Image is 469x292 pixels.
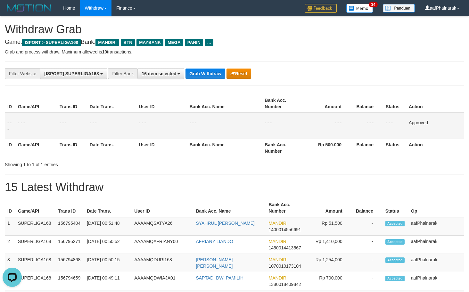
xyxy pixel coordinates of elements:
button: [ISPORT] SUPERLIGA168 [40,68,107,79]
td: AAAAMQDWIAJA01 [132,272,193,290]
td: - - - [87,113,136,139]
span: MANDIRI [269,275,288,280]
th: Bank Acc. Name [193,199,266,217]
td: AAAAMQSATYA26 [132,217,193,236]
th: Trans ID [57,139,87,157]
div: Showing 1 to 1 of 1 entries [5,159,191,168]
th: ID [5,139,15,157]
td: - - - [383,113,406,139]
span: Copy 1380018409842 to clipboard [269,282,301,287]
span: Copy 1450014413567 to clipboard [269,245,301,250]
td: [DATE] 00:50:15 [84,254,132,272]
td: AAAAMQDURI168 [132,254,193,272]
td: - [352,236,383,254]
h1: 15 Latest Withdraw [5,181,464,194]
th: Game/API [15,94,57,113]
th: Bank Acc. Number [262,94,303,113]
th: Balance [351,139,383,157]
span: Accepted [385,276,405,281]
th: Bank Acc. Name [187,139,262,157]
strong: 10 [102,49,107,54]
img: panduan.png [383,4,415,12]
th: Date Trans. [84,199,132,217]
th: User ID [132,199,193,217]
th: ID [5,94,15,113]
span: PANIN [185,39,203,46]
th: Trans ID [55,199,84,217]
img: MOTION_logo.png [5,3,53,13]
td: Rp 1,254,000 [306,254,352,272]
th: Amount [306,199,352,217]
a: SAPTADI DWI PAMILIH [196,275,243,280]
th: Status [383,139,406,157]
td: aafPhalnarak [408,236,464,254]
th: Action [406,94,464,113]
span: Accepted [385,239,405,245]
th: Trans ID [57,94,87,113]
th: Game/API [15,139,57,157]
th: User ID [136,94,187,113]
h1: Withdraw Grab [5,23,464,36]
td: [DATE] 00:51:48 [84,217,132,236]
td: 156794868 [55,254,84,272]
th: Amount [303,94,351,113]
button: Grab Withdraw [185,69,225,79]
th: User ID [136,139,187,157]
th: Status [383,199,408,217]
td: - - - [351,113,383,139]
span: Copy 1400014556691 to clipboard [269,227,301,232]
td: Rp 1,410,000 [306,236,352,254]
th: Game/API [15,199,55,217]
td: - [352,217,383,236]
a: SYAHRUL [PERSON_NAME] [196,221,255,226]
td: 3 [5,254,15,272]
th: Action [406,139,464,157]
th: Balance [352,199,383,217]
span: MANDIRI [95,39,119,46]
th: Date Trans. [87,94,136,113]
td: - - - [136,113,187,139]
h4: Game: Bank: [5,39,464,45]
th: Status [383,94,406,113]
button: 16 item selected [137,68,184,79]
span: MAYBANK [136,39,163,46]
td: SUPERLIGA168 [15,272,55,290]
td: - [352,254,383,272]
a: [PERSON_NAME] [PERSON_NAME] [196,257,233,269]
span: 34 [369,2,377,7]
td: - - - [262,113,303,139]
th: Op [408,199,464,217]
span: Accepted [385,221,405,226]
td: Approved [406,113,464,139]
span: MANDIRI [269,257,288,262]
td: - - - [5,113,15,139]
th: Bank Acc. Name [187,94,262,113]
span: MANDIRI [269,221,288,226]
td: aafPhalnarak [408,254,464,272]
button: Reset [226,69,251,79]
td: [DATE] 00:49:11 [84,272,132,290]
td: - - - [57,113,87,139]
img: Button%20Memo.svg [346,4,373,13]
td: 156794659 [55,272,84,290]
button: Open LiveChat chat widget [3,3,22,22]
td: aafPhalnarak [408,272,464,290]
div: Filter Website [5,68,40,79]
span: Copy 1070010173104 to clipboard [269,264,301,269]
span: BTN [121,39,135,46]
td: - - - [303,113,351,139]
div: Filter Bank [108,68,137,79]
a: AFRIANY LIANDO [196,239,233,244]
th: Bank Acc. Number [266,199,306,217]
td: 1 [5,217,15,236]
span: ISPORT > SUPERLIGA168 [22,39,81,46]
span: MEGA [165,39,183,46]
th: Balance [351,94,383,113]
th: Rp 500.000 [303,139,351,157]
p: Grab and process withdraw. Maximum allowed is transactions. [5,49,464,55]
td: [DATE] 00:50:52 [84,236,132,254]
td: SUPERLIGA168 [15,217,55,236]
td: aafPhalnarak [408,217,464,236]
span: MANDIRI [269,239,288,244]
span: 16 item selected [142,71,176,76]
